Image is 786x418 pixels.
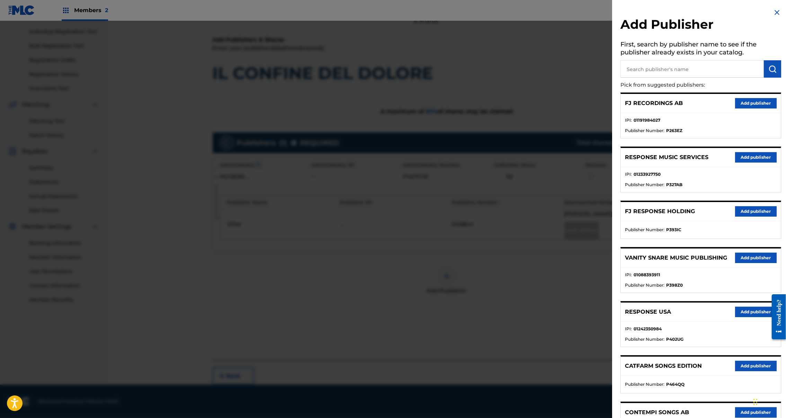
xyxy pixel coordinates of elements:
button: Add publisher [735,152,777,163]
strong: 01191984027 [634,117,660,123]
button: Add publisher [735,361,777,371]
strong: P263EZ [666,128,682,134]
button: Add publisher [735,98,777,108]
span: Publisher Number : [625,227,664,233]
span: 2 [105,7,108,14]
span: Publisher Number : [625,282,664,288]
p: VANITY SNARE MUSIC PUBLISHING [625,254,727,262]
strong: 01242350984 [634,326,662,332]
span: Publisher Number : [625,381,664,387]
strong: P398Z0 [666,282,683,288]
p: CONTEMPI SONGS AB [625,408,689,417]
h2: Add Publisher [620,17,781,34]
strong: P393IC [666,227,681,233]
div: Chatt-widget [751,385,786,418]
p: FJ RECORDINGS AB [625,99,683,107]
span: Publisher Number : [625,182,664,188]
img: MLC Logo [8,5,35,15]
iframe: Chat Widget [751,385,786,418]
strong: 01088393911 [634,272,660,278]
p: CATFARM SONGS EDITION [625,362,702,370]
div: Dra [753,392,758,412]
span: IPI : [625,117,632,123]
img: Top Rightsholders [62,6,70,15]
p: Pick from suggested publishers: [620,78,742,93]
span: Publisher Number : [625,128,664,134]
span: Members [74,6,108,14]
p: RESPONSE USA [625,308,671,316]
button: Add publisher [735,307,777,317]
p: RESPONSE MUSIC SERVICES [625,153,708,162]
iframe: Resource Center [767,288,786,346]
strong: 01233927750 [634,171,661,177]
span: IPI : [625,171,632,177]
button: Add publisher [735,407,777,418]
img: Search Works [768,65,777,73]
input: Search publisher's name [620,60,764,78]
strong: P402UG [666,336,683,342]
span: IPI : [625,326,632,332]
button: Add publisher [735,206,777,217]
span: Publisher Number : [625,336,664,342]
strong: P327AB [666,182,682,188]
strong: P464QQ [666,381,685,387]
span: IPI : [625,272,632,278]
button: Add publisher [735,253,777,263]
p: FJ RESPONSE HOLDING [625,207,695,216]
h5: First, search by publisher name to see if the publisher already exists in your catalog. [620,38,781,60]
